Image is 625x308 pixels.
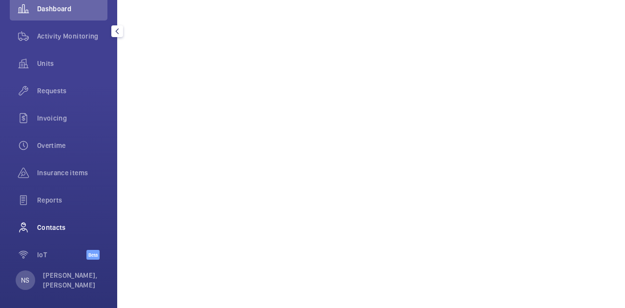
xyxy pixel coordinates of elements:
span: IoT [37,250,86,260]
span: Activity Monitoring [37,31,107,41]
span: Beta [86,250,100,260]
span: Dashboard [37,4,107,14]
span: Overtime [37,141,107,150]
span: Invoicing [37,113,107,123]
span: Units [37,59,107,68]
span: Contacts [37,223,107,232]
span: Insurance items [37,168,107,178]
span: Reports [37,195,107,205]
p: [PERSON_NAME], [PERSON_NAME] [43,270,102,290]
p: NS [21,275,29,285]
span: Requests [37,86,107,96]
